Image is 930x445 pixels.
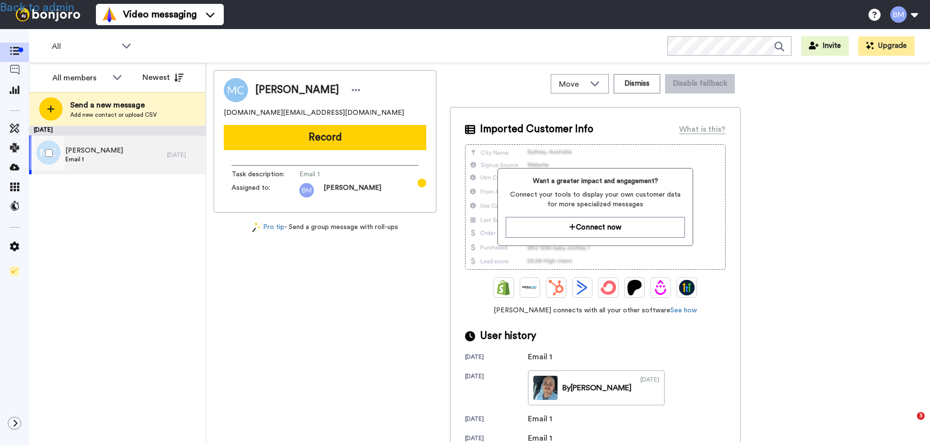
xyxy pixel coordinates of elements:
[123,8,197,21] span: Video messaging
[533,376,558,400] img: b6f6f2f7-1685-4e46-bd9c-faf8f58377bb-thumb.jpg
[665,74,735,93] button: Disable fallback
[640,376,659,400] div: [DATE]
[224,125,426,150] button: Record
[232,183,299,198] span: Assigned to:
[506,176,684,186] span: Want a greater impact and engagement?
[465,353,528,363] div: [DATE]
[679,280,695,295] img: GoHighLevel
[324,183,381,198] span: [PERSON_NAME]
[465,434,528,444] div: [DATE]
[10,266,19,276] img: Checklist.svg
[574,280,590,295] img: ActiveCampaign
[480,329,536,343] span: User history
[653,280,668,295] img: Drip
[102,7,117,22] img: vm-color.svg
[528,413,576,425] div: Email 1
[214,222,436,232] div: - Send a group message with roll-ups
[670,307,697,314] a: See how
[562,382,632,394] div: By [PERSON_NAME]
[224,108,404,118] span: [DOMAIN_NAME][EMAIL_ADDRESS][DOMAIN_NAME]
[496,280,511,295] img: Shopify
[559,78,585,90] span: Move
[858,36,914,56] button: Upgrade
[917,412,925,420] span: 3
[135,68,191,87] button: Newest
[480,122,593,137] span: Imported Customer Info
[255,83,339,97] span: [PERSON_NAME]
[70,99,157,111] span: Send a new message
[465,415,528,425] div: [DATE]
[522,280,538,295] img: Ontraport
[601,280,616,295] img: ConvertKit
[299,183,314,198] img: bm.png
[52,72,108,84] div: All members
[506,217,684,238] button: Connect now
[465,306,726,315] span: [PERSON_NAME] connects with all your other software
[167,151,201,159] div: [DATE]
[679,123,726,135] div: What is this?
[465,372,528,405] div: [DATE]
[627,280,642,295] img: Patreon
[528,351,576,363] div: Email 1
[897,412,920,435] iframe: Intercom live chat
[65,155,123,163] span: Email 1
[801,36,849,56] button: Invite
[506,190,684,209] span: Connect your tools to display your own customer data for more specialized messages
[614,74,660,93] button: Dismiss
[29,126,206,136] div: [DATE]
[252,222,261,232] img: magic-wand.svg
[528,370,665,405] a: By[PERSON_NAME][DATE]
[70,111,157,119] span: Add new contact or upload CSV
[418,179,426,187] div: Tooltip anchor
[548,280,564,295] img: Hubspot
[52,41,117,52] span: All
[232,169,299,179] span: Task description :
[65,146,123,155] span: [PERSON_NAME]
[528,432,576,444] div: Email 1
[299,169,391,179] span: Email 1
[252,222,284,232] a: Pro tip
[224,78,248,102] img: Image of Mari Comabras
